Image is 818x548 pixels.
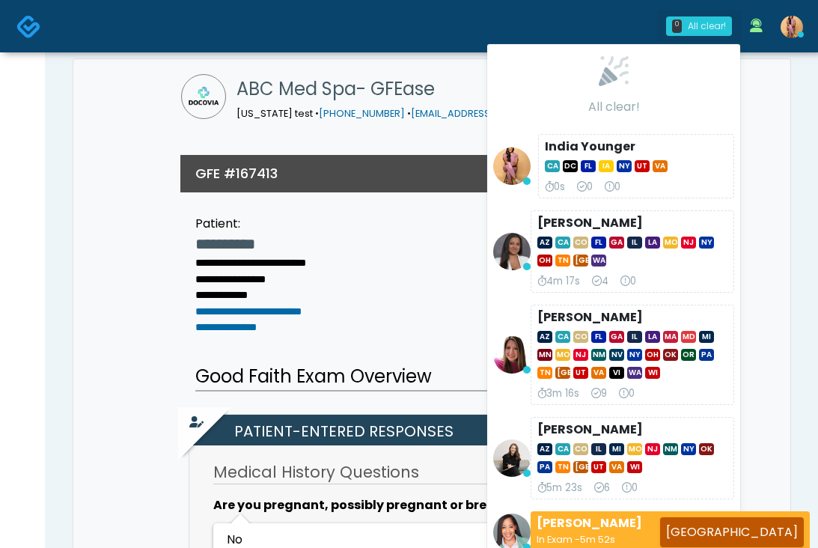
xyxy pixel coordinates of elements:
[609,331,624,343] span: GA
[617,160,632,172] span: NY
[573,349,588,361] span: NJ
[645,443,660,455] span: NJ
[555,331,570,343] span: CA
[627,367,642,379] span: WA
[195,363,668,392] h2: Good Faith Exam Overview
[609,367,624,379] span: VI
[555,255,570,267] span: TN
[12,6,57,51] button: Open LiveChat chat widget
[592,274,608,289] div: 4
[16,14,41,39] img: Docovia
[227,531,242,548] span: No
[407,107,411,120] span: •
[555,443,570,455] span: CA
[627,237,642,249] span: IL
[555,349,570,361] span: MO
[627,331,642,343] span: IL
[599,160,614,172] span: IA
[699,349,714,361] span: PA
[645,349,660,361] span: OH
[573,331,588,343] span: CO
[573,255,588,267] span: [GEOGRAPHIC_DATA]
[537,255,552,267] span: OH
[236,74,576,104] h1: ABC Med Spa- GFEase
[619,386,635,401] div: 0
[591,386,607,401] div: 9
[197,415,674,445] h2: Patient-entered Responses
[627,461,642,473] span: WI
[537,514,642,532] strong: [PERSON_NAME]
[195,164,278,183] h3: GFE #167413
[411,107,576,120] a: [EMAIL_ADDRESS][DOMAIN_NAME]
[699,443,714,455] span: OK
[573,461,588,473] span: [GEOGRAPHIC_DATA]
[622,481,638,496] div: 0
[660,517,804,547] div: [GEOGRAPHIC_DATA]
[635,160,650,172] span: UT
[555,237,570,249] span: CA
[493,336,531,374] img: Megan McComy
[493,233,531,270] img: Anjali Nandakumar
[681,331,696,343] span: MD
[657,10,741,42] a: 0 All clear!
[537,214,643,231] strong: [PERSON_NAME]
[688,19,726,33] div: All clear!
[537,461,552,473] span: PA
[563,160,578,172] span: DC
[537,386,579,401] div: 3m 16s
[537,274,580,289] div: 4m 17s
[236,107,576,120] small: [US_STATE] test
[537,349,552,361] span: MN
[663,331,678,343] span: MA
[591,237,606,249] span: FL
[591,331,606,343] span: FL
[699,237,714,249] span: NY
[627,443,642,455] span: MO
[781,16,803,38] img: India Younger
[493,98,734,116] p: All clear!
[609,237,624,249] span: GA
[672,19,682,33] div: 0
[663,443,678,455] span: NM
[537,421,643,438] strong: [PERSON_NAME]
[663,349,678,361] span: OK
[545,160,560,172] span: CA
[555,367,570,379] span: [GEOGRAPHIC_DATA]
[609,443,624,455] span: MI
[645,237,660,249] span: LA
[681,349,696,361] span: OR
[605,180,620,195] div: 0
[537,331,552,343] span: AZ
[681,237,696,249] span: NJ
[609,349,624,361] span: NV
[537,237,552,249] span: AZ
[581,160,596,172] span: FL
[591,255,606,267] span: WA
[577,180,593,195] div: 0
[319,107,405,120] a: [PHONE_NUMBER]
[620,274,636,289] div: 0
[645,331,660,343] span: LA
[493,439,531,477] img: Sydney Lundberg
[537,367,552,379] span: TN
[493,147,531,185] img: India Younger
[213,496,565,514] b: Are you pregnant, possibly pregnant or breastfeeding?
[699,331,714,343] span: MI
[181,74,226,119] img: ABC Med Spa- GFEase
[653,160,668,172] span: VA
[573,443,588,455] span: CO
[315,107,319,120] span: •
[573,237,588,249] span: CO
[645,367,660,379] span: WI
[195,215,352,233] div: Patient:
[537,308,643,326] strong: [PERSON_NAME]
[627,349,642,361] span: NY
[591,443,606,455] span: IL
[663,237,678,249] span: MO
[545,138,635,155] strong: India Younger
[594,481,610,496] div: 6
[537,532,642,547] div: In Exam -
[573,367,588,379] span: UT
[213,461,649,484] h3: Medical History Questions
[555,461,570,473] span: TN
